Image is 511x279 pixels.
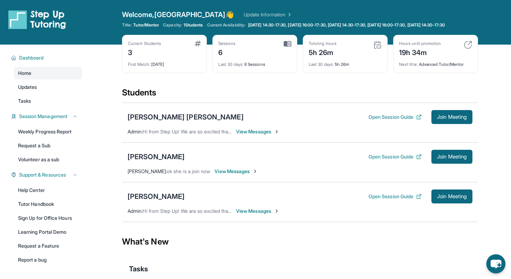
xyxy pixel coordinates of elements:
[218,62,243,67] span: Last 30 days :
[399,46,441,57] div: 19h 34m
[368,153,422,160] button: Open Session Guide
[128,46,161,57] div: 3
[309,62,334,67] span: Last 30 days :
[431,150,472,164] button: Join Meeting
[368,114,422,121] button: Open Session Guide
[19,113,67,120] span: Session Management
[167,168,210,174] span: ok she is a join now
[284,41,291,47] img: card
[14,153,82,166] a: Volunteer as a sub
[218,57,291,67] div: 6 Sessions
[14,226,82,238] a: Learning Portal Demo
[236,128,279,135] span: View Messages
[128,168,167,174] span: [PERSON_NAME] :
[437,155,467,159] span: Join Meeting
[207,22,245,28] span: Current Availability:
[14,139,82,152] a: Request a Sub
[122,226,478,257] div: What's New
[309,46,336,57] div: 5h 26m
[16,171,78,178] button: Support & Resources
[128,192,185,201] div: [PERSON_NAME]
[14,240,82,252] a: Request a Feature
[133,22,159,28] span: Tutor/Mentor
[399,62,418,67] span: Next title :
[368,193,422,200] button: Open Session Guide
[285,11,292,18] img: Chevron Right
[128,152,185,162] div: [PERSON_NAME]
[128,129,143,134] span: Admin :
[309,57,382,67] div: 5h 26m
[122,87,478,102] div: Students
[399,57,472,67] div: Advanced Tutor/Mentor
[163,22,182,28] span: Capacity:
[373,41,382,49] img: card
[486,254,505,273] button: chat-button
[18,98,31,104] span: Tasks
[129,264,148,274] span: Tasks
[309,41,336,46] div: Tutoring hours
[19,54,44,61] span: Dashboard
[399,41,441,46] div: Hours until promotion
[128,57,201,67] div: [DATE]
[247,22,446,28] a: [DATE] 14:30-17:30, [DATE] 16:00-17:30, [DATE] 14:30-17:30, [DATE] 16:00-17:30, [DATE] 14:30-17:30
[236,208,279,215] span: View Messages
[18,84,37,91] span: Updates
[16,54,78,61] button: Dashboard
[122,10,234,20] span: Welcome, [GEOGRAPHIC_DATA] 👋
[128,41,161,46] div: Current Students
[14,125,82,138] a: Weekly Progress Report
[218,41,236,46] div: Sessions
[437,194,467,199] span: Join Meeting
[14,254,82,266] a: Report a bug
[431,110,472,124] button: Join Meeting
[252,169,258,174] img: Chevron-Right
[274,129,279,134] img: Chevron-Right
[128,62,150,67] span: First Match :
[8,10,66,29] img: logo
[14,67,82,79] a: Home
[14,95,82,107] a: Tasks
[431,189,472,203] button: Join Meeting
[14,212,82,224] a: Sign Up for Office Hours
[128,112,244,122] div: [PERSON_NAME] [PERSON_NAME]
[274,208,279,214] img: Chevron-Right
[14,81,82,93] a: Updates
[14,198,82,210] a: Tutor Handbook
[184,22,203,28] span: 1 Students
[19,171,66,178] span: Support & Resources
[437,115,467,119] span: Join Meeting
[14,184,82,196] a: Help Center
[214,168,258,175] span: View Messages
[218,46,236,57] div: 6
[122,22,132,28] span: Title:
[248,22,445,28] span: [DATE] 14:30-17:30, [DATE] 16:00-17:30, [DATE] 14:30-17:30, [DATE] 16:00-17:30, [DATE] 14:30-17:30
[128,208,143,214] span: Admin :
[464,41,472,49] img: card
[244,11,292,18] a: Update Information
[16,113,78,120] button: Session Management
[195,41,201,46] img: card
[18,70,31,77] span: Home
